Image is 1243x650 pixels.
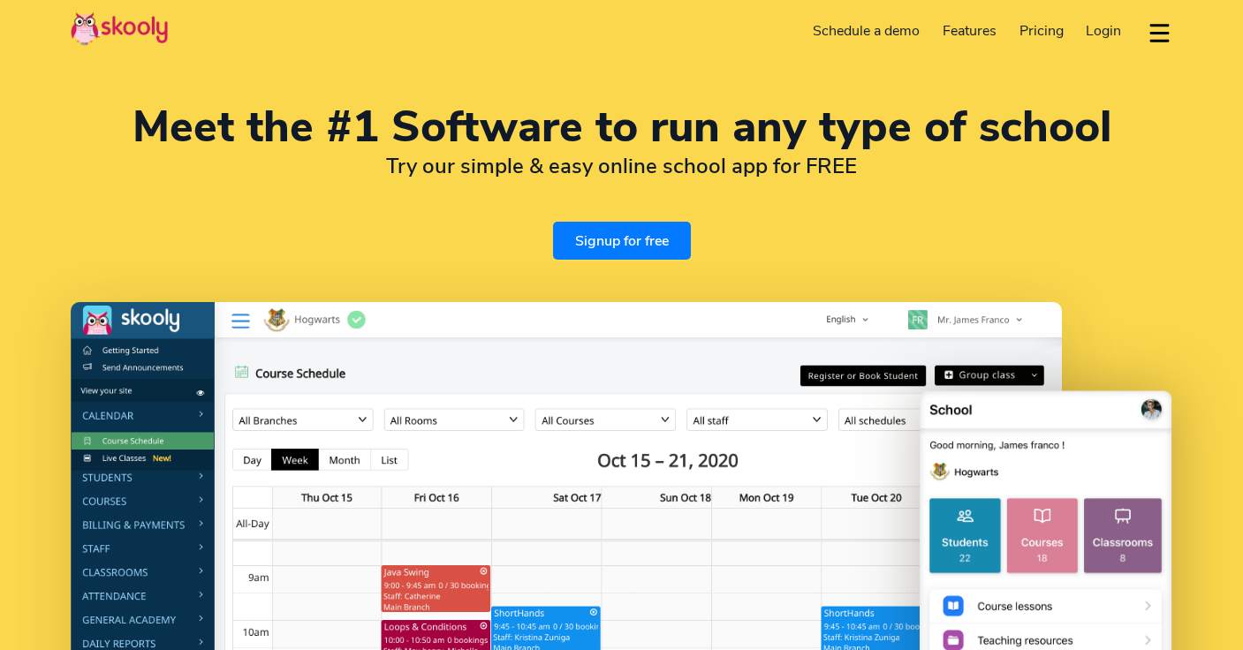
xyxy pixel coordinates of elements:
a: Features [931,17,1008,45]
a: Schedule a demo [802,17,932,45]
span: Login [1086,21,1121,41]
h1: Meet the #1 Software to run any type of school [71,106,1172,148]
button: dropdown menu [1147,12,1172,53]
img: Skooly [71,11,168,46]
a: Login [1074,17,1133,45]
span: Pricing [1019,21,1064,41]
a: Pricing [1008,17,1075,45]
h2: Try our simple & easy online school app for FREE [71,153,1172,179]
a: Signup for free [553,222,691,260]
